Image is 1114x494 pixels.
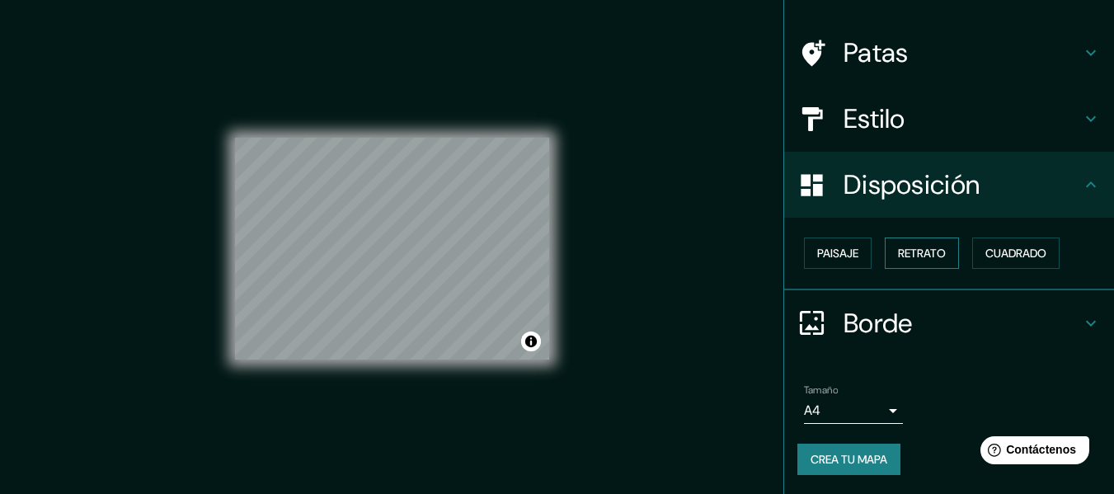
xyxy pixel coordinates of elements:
[811,452,887,467] font: Crea tu mapa
[521,332,541,351] button: Activar o desactivar atribución
[844,306,913,341] font: Borde
[784,152,1114,218] div: Disposición
[844,35,909,70] font: Patas
[804,402,820,419] font: A4
[844,101,905,136] font: Estilo
[844,167,980,202] font: Disposición
[804,398,903,424] div: A4
[784,290,1114,356] div: Borde
[817,246,858,261] font: Paisaje
[797,444,900,475] button: Crea tu mapa
[885,238,959,269] button: Retrato
[235,138,549,360] canvas: Mapa
[898,246,946,261] font: Retrato
[804,383,838,397] font: Tamaño
[804,238,872,269] button: Paisaje
[784,20,1114,86] div: Patas
[985,246,1046,261] font: Cuadrado
[784,86,1114,152] div: Estilo
[967,430,1096,476] iframe: Lanzador de widgets de ayuda
[972,238,1060,269] button: Cuadrado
